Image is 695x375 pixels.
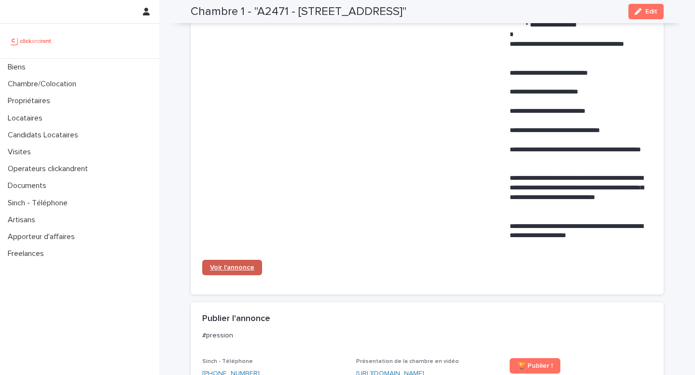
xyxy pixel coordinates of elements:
p: Operateurs clickandrent [4,164,96,174]
p: Documents [4,181,54,190]
span: Présentation de la chambre en vidéo [356,359,459,364]
p: Propriétaires [4,96,58,106]
span: 🏆 Publier ! [517,362,553,369]
p: Artisans [4,215,43,225]
a: 🏆 Publier ! [510,358,560,374]
p: Freelances [4,249,52,258]
a: Voir l'annonce [202,260,262,275]
p: Chambre/Colocation [4,80,84,89]
h2: Chambre 1 - "A2471 - [STREET_ADDRESS]" [191,5,406,19]
span: Edit [645,8,657,15]
p: Locataires [4,114,50,123]
img: UCB0brd3T0yccxBKYDjQ [8,31,55,51]
h2: Publier l'annonce [202,314,270,324]
p: Visites [4,147,39,157]
p: Candidats Locataires [4,131,86,140]
span: Sinch - Téléphone [202,359,253,364]
p: #pression [202,331,648,340]
button: Edit [628,4,664,19]
p: Biens [4,63,33,72]
p: Sinch - Téléphone [4,199,75,208]
span: Voir l'annonce [210,264,254,271]
p: Apporteur d'affaires [4,232,83,241]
